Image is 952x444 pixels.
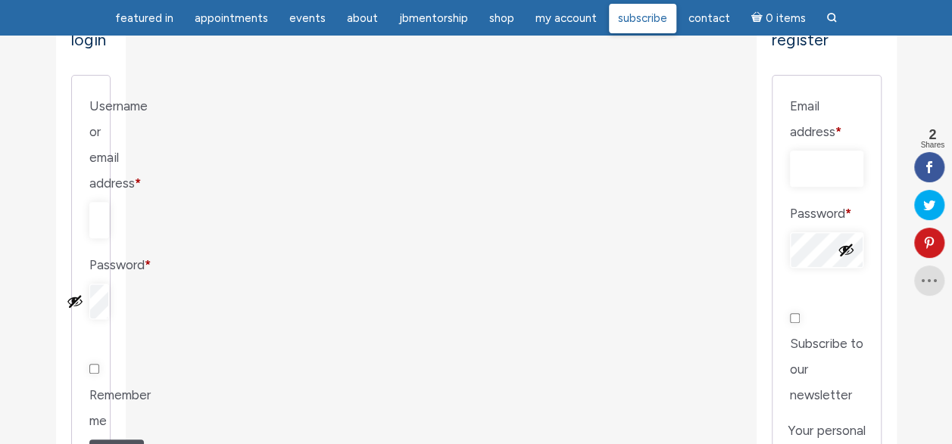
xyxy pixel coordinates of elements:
span: My Account [535,11,597,25]
a: Shop [480,4,523,33]
a: Contact [679,4,739,33]
a: featured in [106,4,183,33]
a: About [338,4,387,33]
span: Shop [489,11,514,25]
a: Cart0 items [742,2,815,33]
span: Events [289,11,326,25]
span: 2 [920,128,944,141]
h2: Login [71,31,111,49]
label: Username or email address [89,93,93,196]
a: My Account [526,4,606,33]
span: Contact [688,11,730,25]
span: 0 items [765,13,805,24]
i: Cart [751,11,766,25]
label: Password [89,252,93,278]
button: Show password [838,241,854,258]
input: Subscribe to our newsletter [790,313,800,323]
label: Email address [790,93,863,144]
label: Password [790,200,863,226]
span: JBMentorship [399,11,468,25]
h2: Register [772,31,882,49]
span: Appointments [195,11,268,25]
span: Subscribe [618,11,667,25]
span: Shares [920,141,944,149]
span: Subscribe to our newsletter [790,336,863,402]
button: Show password [67,293,83,309]
span: About [347,11,378,25]
a: Subscribe [609,4,676,33]
a: Appointments [186,4,277,33]
span: Remember me [89,387,151,428]
input: Remember me [89,364,99,374]
a: Events [280,4,335,33]
span: featured in [115,11,173,25]
a: JBMentorship [390,4,477,33]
